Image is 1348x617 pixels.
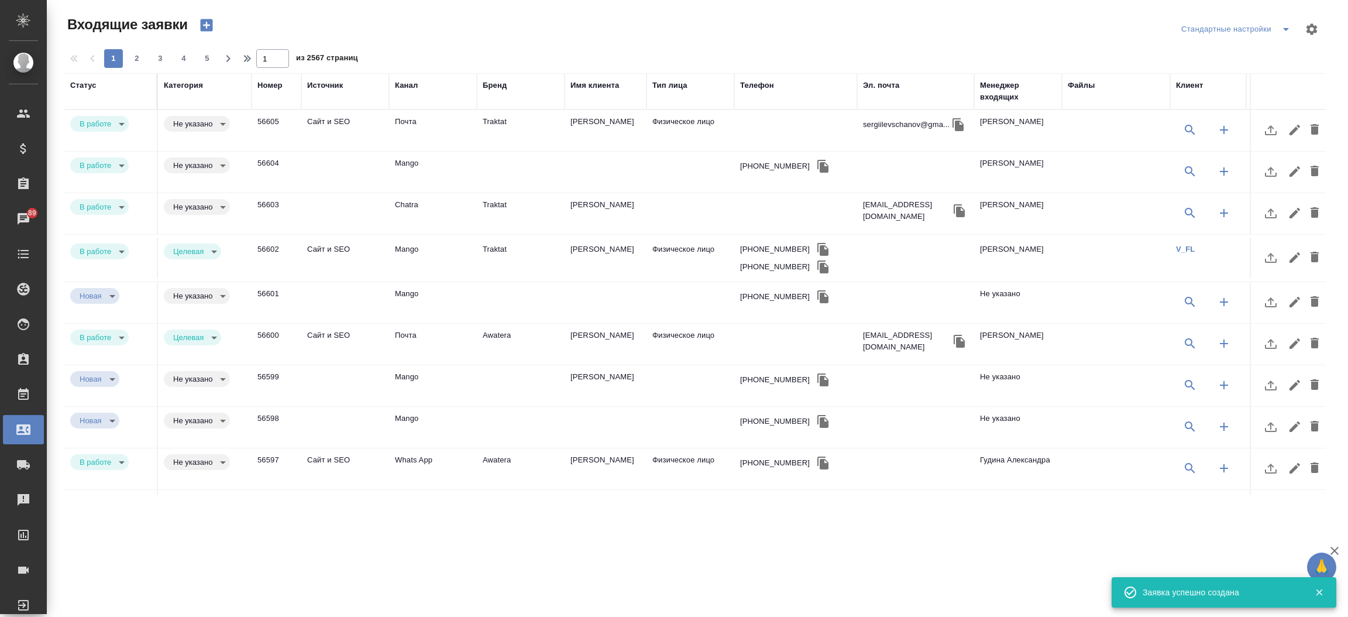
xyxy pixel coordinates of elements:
[252,324,301,365] td: 56600
[740,244,810,255] div: [PHONE_NUMBER]
[477,193,565,234] td: Traktat
[863,199,951,222] p: [EMAIL_ADDRESS][DOMAIN_NAME]
[1210,157,1238,186] button: Создать клиента
[1176,80,1203,91] div: Клиент
[170,119,216,129] button: Не указано
[1307,587,1331,598] button: Закрыть
[70,288,119,304] div: В работе
[1257,116,1285,144] button: Загрузить файл
[1176,157,1204,186] button: Выбрать клиента
[565,110,647,151] td: [PERSON_NAME]
[647,110,734,151] td: Физическое лицо
[740,457,810,469] div: [PHONE_NUMBER]
[740,374,810,386] div: [PHONE_NUMBER]
[1257,454,1285,482] button: Загрузить файл
[477,324,565,365] td: Awatera
[164,244,221,259] div: В работе
[389,193,477,234] td: Chatra
[1285,371,1305,399] button: Редактировать
[565,238,647,279] td: [PERSON_NAME]
[483,80,507,91] div: Бренд
[301,324,389,365] td: Сайт и SEO
[1176,116,1204,144] button: Выбрать клиента
[395,80,418,91] div: Канал
[252,448,301,489] td: 56597
[1210,199,1238,227] button: Создать клиента
[477,110,565,151] td: Traktat
[70,454,129,470] div: В работе
[974,238,1062,279] td: [PERSON_NAME]
[1305,413,1325,441] button: Удалить
[814,157,832,175] button: Скопировать
[974,193,1062,234] td: [PERSON_NAME]
[252,282,301,323] td: 56601
[1176,245,1195,253] a: V_FL
[70,116,129,132] div: В работе
[1176,199,1204,227] button: Выбрать клиента
[76,333,115,342] button: В работе
[198,49,216,68] button: 5
[740,291,810,303] div: [PHONE_NUMBER]
[389,490,477,531] td: Mango
[252,365,301,406] td: 56599
[1298,15,1326,43] span: Настроить таблицу
[389,448,477,489] td: Whats App
[974,365,1062,406] td: Не указано
[477,238,565,279] td: Traktat
[814,258,832,276] button: Скопировать
[647,238,734,279] td: Физическое лицо
[1257,330,1285,358] button: Загрузить файл
[76,160,115,170] button: В работе
[21,207,43,219] span: 89
[301,110,389,151] td: Сайт и SEO
[974,448,1062,489] td: Гудина Александра
[164,116,230,132] div: В работе
[1285,244,1305,272] button: Редактировать
[70,199,129,215] div: В работе
[1176,330,1204,358] button: Выбрать клиента
[257,80,283,91] div: Номер
[389,238,477,279] td: Mango
[252,110,301,151] td: 56605
[252,193,301,234] td: 56603
[1305,199,1325,227] button: Удалить
[1285,330,1305,358] button: Редактировать
[389,110,477,151] td: Почта
[76,457,115,467] button: В работе
[740,80,774,91] div: Телефон
[863,119,950,131] p: sergiilevschanov@gma...
[192,15,221,35] button: Создать
[164,330,221,345] div: В работе
[151,53,170,64] span: 3
[151,49,170,68] button: 3
[1307,553,1336,582] button: 🙏
[164,288,230,304] div: В работе
[64,15,188,34] span: Входящие заявки
[1305,288,1325,316] button: Удалить
[128,49,146,68] button: 2
[980,80,1056,103] div: Менеджер входящих
[814,413,832,430] button: Скопировать
[164,371,230,387] div: В работе
[164,199,230,215] div: В работе
[1305,330,1325,358] button: Удалить
[863,80,899,91] div: Эл. почта
[740,416,810,427] div: [PHONE_NUMBER]
[647,448,734,489] td: Физическое лицо
[70,413,119,429] div: В работе
[307,80,343,91] div: Источник
[76,246,115,256] button: В работе
[70,157,129,173] div: В работе
[565,324,647,365] td: [PERSON_NAME]
[3,204,44,234] a: 89
[76,416,105,426] button: Новая
[170,457,216,467] button: Не указано
[1210,454,1238,482] button: Создать клиента
[1210,371,1238,399] button: Создать клиента
[565,448,647,489] td: [PERSON_NAME]
[70,80,97,91] div: Статус
[170,202,216,212] button: Не указано
[252,238,301,279] td: 56602
[1257,371,1285,399] button: Загрузить файл
[951,333,968,350] button: Скопировать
